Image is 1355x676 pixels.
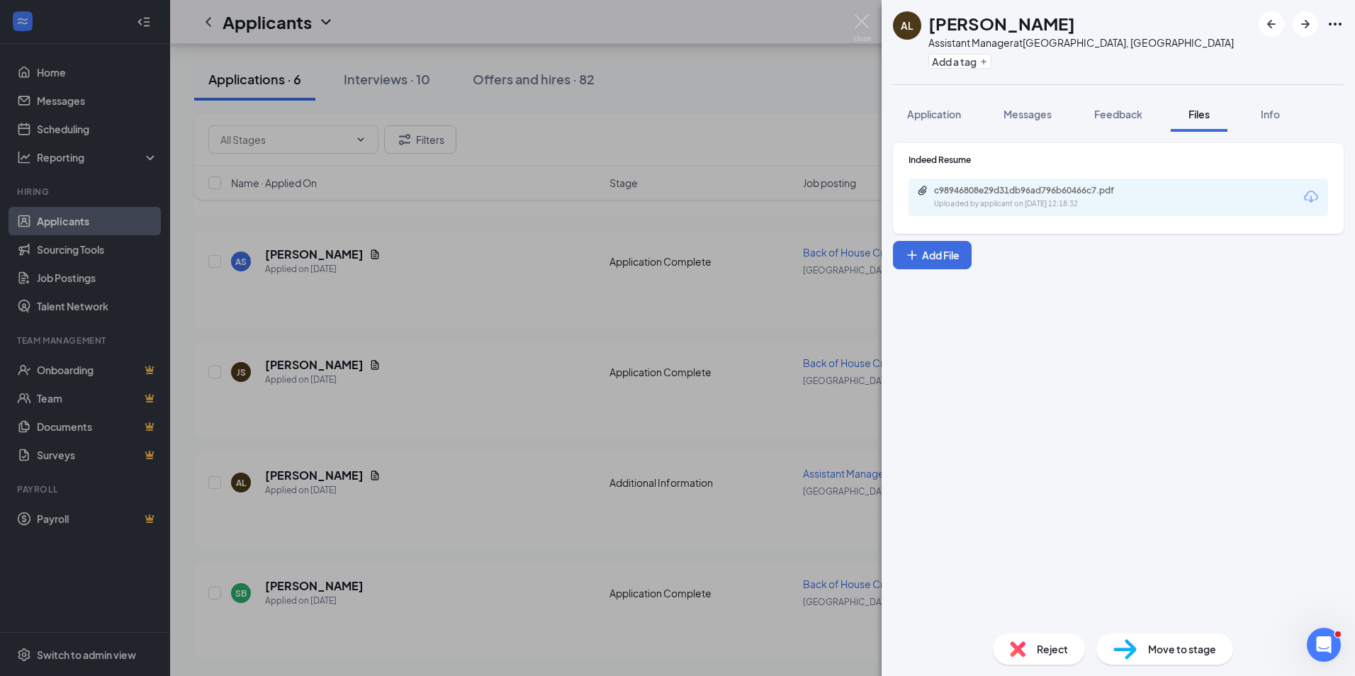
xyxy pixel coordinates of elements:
iframe: Intercom live chat [1307,628,1341,662]
span: Messages [1003,108,1052,120]
svg: Plus [905,248,919,262]
div: Indeed Resume [909,154,1328,166]
span: Application [907,108,961,120]
a: Paperclipc98946808e29d31db96ad796b60466c7.pdfUploaded by applicant on [DATE] 12:18:32 [917,185,1147,210]
svg: Ellipses [1327,16,1344,33]
button: ArrowLeftNew [1259,11,1284,37]
svg: Plus [979,57,988,66]
div: AL [901,18,913,33]
button: PlusAdd a tag [928,54,991,69]
button: ArrowRight [1293,11,1318,37]
span: Info [1261,108,1280,120]
div: Assistant Manager at [GEOGRAPHIC_DATA], [GEOGRAPHIC_DATA] [928,35,1234,50]
span: Feedback [1094,108,1142,120]
svg: ArrowRight [1297,16,1314,33]
svg: ArrowLeftNew [1263,16,1280,33]
button: Add FilePlus [893,241,972,269]
div: Uploaded by applicant on [DATE] 12:18:32 [934,198,1147,210]
svg: Paperclip [917,185,928,196]
h1: [PERSON_NAME] [928,11,1075,35]
span: Files [1188,108,1210,120]
svg: Download [1303,188,1320,205]
span: Reject [1037,641,1068,657]
span: Move to stage [1148,641,1216,657]
div: c98946808e29d31db96ad796b60466c7.pdf [934,185,1132,196]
